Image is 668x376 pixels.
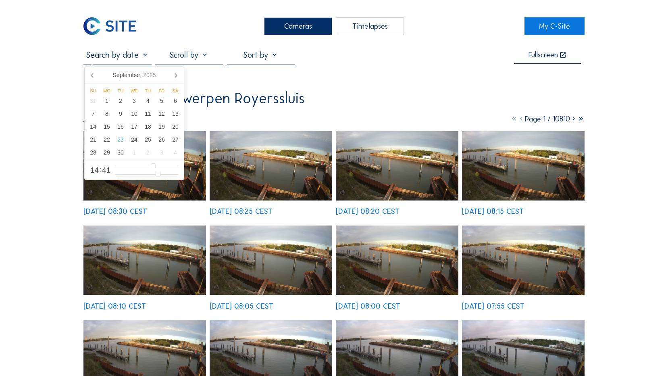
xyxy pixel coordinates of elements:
div: Rinkoniën / Antwerpen Royerssluis [83,91,305,106]
img: image_53357140 [83,226,206,295]
div: 4 [141,94,155,107]
span: 14 [90,166,99,174]
span: : [100,167,101,172]
div: 14 [86,120,100,133]
div: 13 [169,107,182,120]
div: 30 [114,146,127,159]
div: 19 [155,120,169,133]
div: [DATE] 08:25 CEST [210,208,273,215]
div: Camera 1 [83,113,157,123]
div: 26 [155,133,169,146]
div: [DATE] 08:20 CEST [336,208,400,215]
div: Th [141,88,155,93]
div: 16 [114,120,127,133]
div: 23 [114,133,127,146]
div: 31 [86,94,100,107]
img: image_53356888 [336,226,458,295]
i: 2025 [143,72,156,78]
div: 9 [114,107,127,120]
div: Su [86,88,100,93]
div: September, [110,69,159,81]
div: 18 [141,120,155,133]
div: 3 [155,146,169,159]
img: image_53357548 [210,131,332,201]
div: [DATE] 08:00 CEST [336,303,400,310]
img: image_53357297 [462,131,585,201]
div: 5 [155,94,169,107]
div: 6 [169,94,182,107]
div: 7 [86,107,100,120]
div: 1 [127,146,141,159]
img: C-SITE Logo [83,17,136,35]
span: Page 1 / 10810 [525,115,570,123]
div: [DATE] 08:30 CEST [83,208,147,215]
div: 8 [100,107,114,120]
div: Sa [169,88,182,93]
div: [DATE] 08:05 CEST [210,303,273,310]
div: 20 [169,120,182,133]
div: Tu [114,88,127,93]
div: 10 [127,107,141,120]
a: C-SITE Logo [83,17,144,35]
img: image_53356975 [210,226,332,295]
div: [DATE] 08:10 CEST [83,303,146,310]
div: [DATE] 08:15 CEST [462,208,524,215]
div: 22 [100,133,114,146]
img: image_53357479 [336,131,458,201]
div: 24 [127,133,141,146]
div: [DATE] 07:55 CEST [462,303,524,310]
input: Search by date 󰅀 [83,50,152,60]
div: 1 [100,94,114,107]
div: 2 [141,146,155,159]
div: Fr [155,88,169,93]
div: 11 [141,107,155,120]
div: Timelapses [336,17,404,35]
div: Cameras [264,17,332,35]
div: Fullscreen [529,51,558,59]
img: image_53356737 [462,226,585,295]
div: 2 [114,94,127,107]
div: 15 [100,120,114,133]
a: My C-Site [524,17,585,35]
div: Mo [100,88,114,93]
span: 41 [102,166,110,174]
div: 28 [86,146,100,159]
div: 12 [155,107,169,120]
div: 29 [100,146,114,159]
div: 3 [127,94,141,107]
div: 17 [127,120,141,133]
div: 25 [141,133,155,146]
div: We [127,88,141,93]
img: image_53357708 [83,131,206,201]
div: 27 [169,133,182,146]
div: 21 [86,133,100,146]
div: 4 [169,146,182,159]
